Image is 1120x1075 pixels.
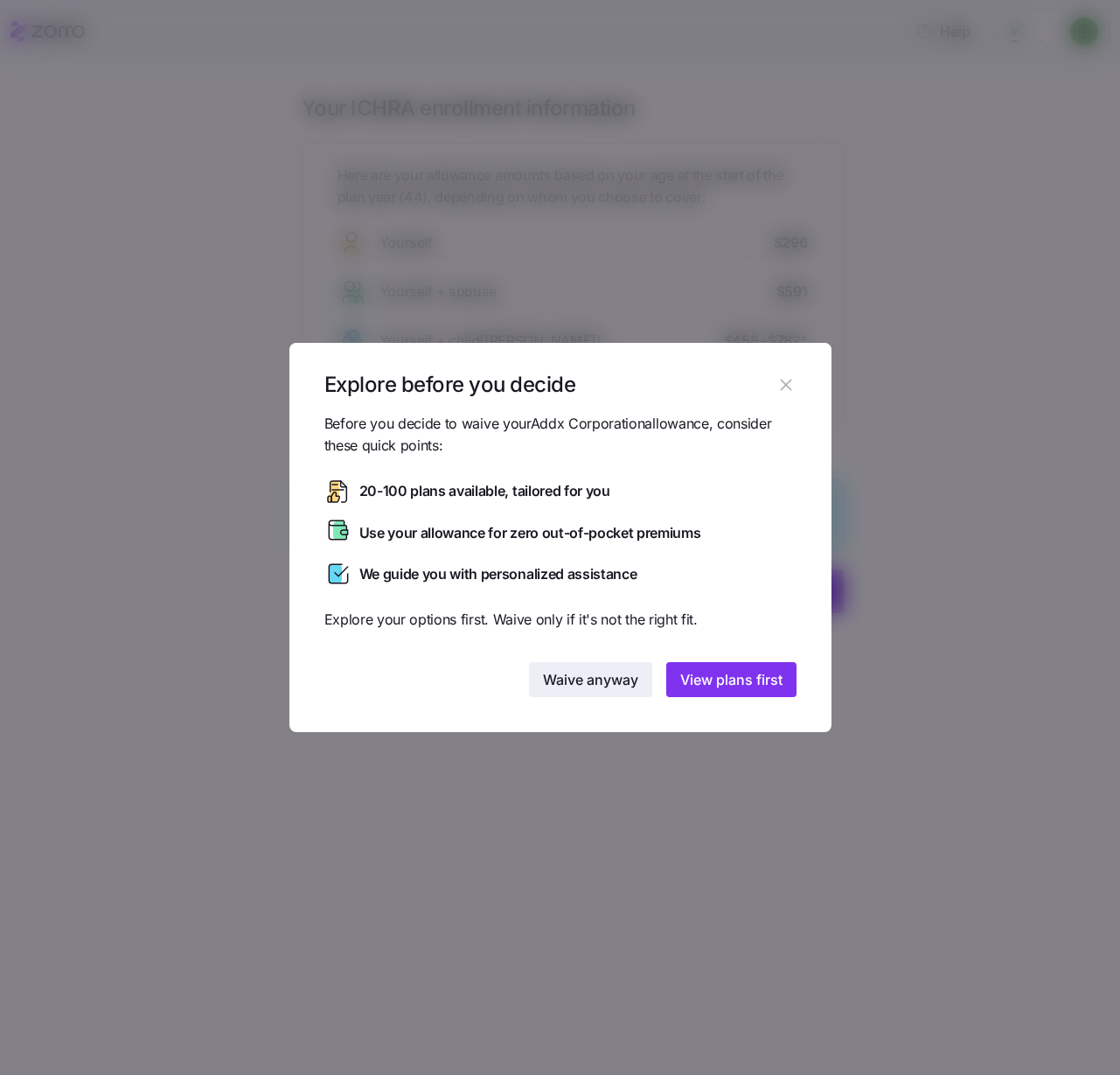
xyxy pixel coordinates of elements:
span: Before you decide to waive your Addx Corporation allowance, consider these quick points: [324,413,797,457]
button: Waive anyway [529,662,652,697]
span: Explore your options first. Waive only if it's not the right fit. [324,609,797,631]
span: 20-100 plans available, tailored for you [359,480,610,502]
h1: Explore before you decide [324,371,773,398]
span: Use your allowance for zero out-of-pocket premiums [359,522,701,544]
span: We guide you with personalized assistance [359,563,637,585]
button: View plans first [666,662,797,697]
span: View plans first [680,669,783,690]
span: Waive anyway [543,669,638,690]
